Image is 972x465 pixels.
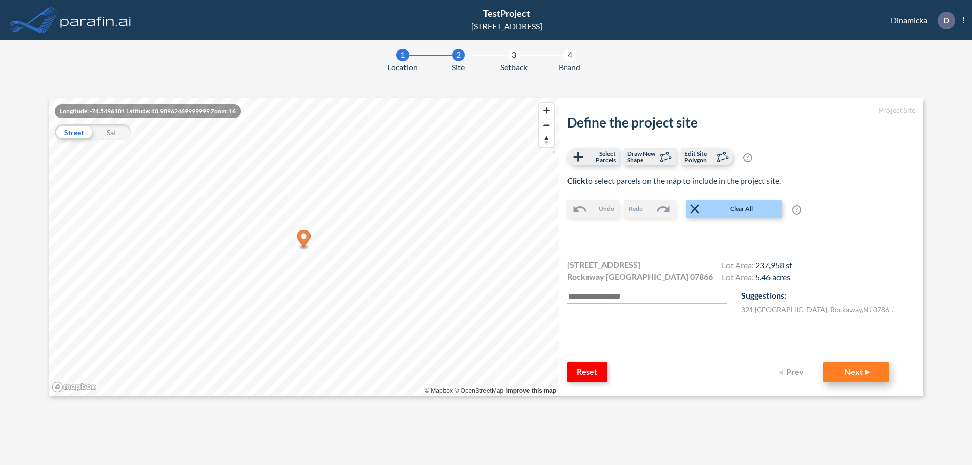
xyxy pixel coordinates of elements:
span: Undo [599,204,614,214]
button: Reset [567,362,607,382]
div: Sat [93,124,131,140]
button: Prev [773,362,813,382]
span: Clear All [702,204,781,214]
div: 3 [508,49,520,61]
span: 5.46 acres [755,272,790,282]
button: Zoom out [539,118,554,133]
p: D [943,16,949,25]
a: OpenStreetMap [454,387,503,394]
span: TestProject [483,8,530,19]
canvas: Map [49,98,559,396]
p: Suggestions: [741,289,915,302]
b: Click [567,176,585,185]
span: Site [452,61,465,73]
span: Setback [500,61,528,73]
div: 2 [452,49,465,61]
span: [STREET_ADDRESS] [567,259,640,271]
span: ? [792,205,801,215]
button: Clear All [686,200,782,218]
span: Location [387,61,418,73]
a: Mapbox homepage [52,381,96,393]
div: 4 [563,49,576,61]
div: Dinamicka [875,12,964,29]
div: Map marker [297,230,311,250]
span: Edit Site Polygon [684,150,714,163]
span: 237,958 sf [755,260,792,270]
button: Zoom in [539,103,554,118]
h4: Lot Area: [722,272,792,284]
span: Zoom out [539,118,554,133]
span: ? [743,153,752,162]
button: Next [823,362,889,382]
div: Longitude: -74.5496101 Latitude: 40.90962469999999 Zoom: 16 [55,104,241,118]
span: Draw New Shape [627,150,657,163]
span: Select Parcels [586,150,616,163]
label: 321 [GEOGRAPHIC_DATA] , Rockaway , NJ 07866 , US [741,304,898,315]
img: logo [58,10,133,30]
a: Improve this map [506,387,556,394]
button: Undo [567,200,619,218]
button: Redo [624,200,676,218]
h2: Define the project site [567,115,915,131]
div: 1 [396,49,409,61]
span: to select parcels on the map to include in the project site. [567,176,781,185]
span: Brand [559,61,580,73]
div: Street [55,124,93,140]
div: [STREET_ADDRESS] [471,20,542,32]
a: Mapbox [425,387,453,394]
span: Rockaway [GEOGRAPHIC_DATA] 07866 [567,271,713,283]
span: Redo [629,204,643,214]
h4: Lot Area: [722,260,792,272]
button: Reset bearing to north [539,133,554,147]
h5: Project Site [567,106,915,115]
